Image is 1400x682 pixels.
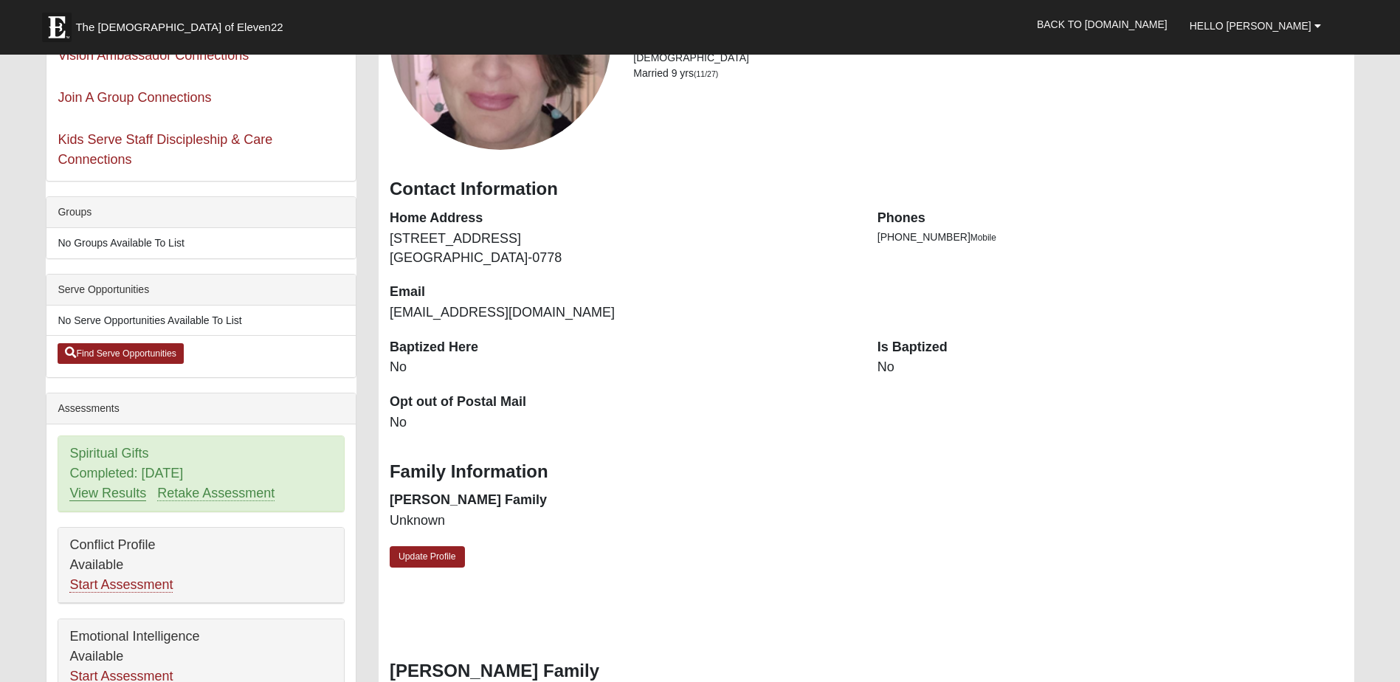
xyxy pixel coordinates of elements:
div: Spiritual Gifts Completed: [DATE] [58,436,344,512]
a: Kids Serve Staff Discipleship & Care Connections [58,132,272,167]
dt: Baptized Here [390,338,855,357]
li: Married 9 yrs [633,66,1342,81]
dd: [STREET_ADDRESS] [GEOGRAPHIC_DATA]-0778 [390,230,855,267]
dt: Phones [877,209,1343,228]
dd: No [877,358,1343,377]
a: Retake Assessment [157,486,275,501]
li: No Serve Opportunities Available To List [46,306,356,336]
img: Eleven22 logo [42,13,72,42]
div: Assessments [46,393,356,424]
li: No Groups Available To List [46,228,356,258]
dd: No [390,413,855,433]
dt: [PERSON_NAME] Family [390,491,855,510]
small: (11/27) [694,69,718,78]
dd: No [390,358,855,377]
span: The [DEMOGRAPHIC_DATA] of Eleven22 [75,20,283,35]
a: Find Serve Opportunities [58,343,184,364]
dt: Email [390,283,855,302]
h3: Contact Information [390,179,1343,200]
a: Update Profile [390,546,465,568]
dd: Unknown [390,512,855,531]
dt: Is Baptized [877,338,1343,357]
dd: [EMAIL_ADDRESS][DOMAIN_NAME] [390,303,855,323]
h3: [PERSON_NAME] Family [390,661,1343,682]
li: [DEMOGRAPHIC_DATA] [633,50,1342,66]
a: Join A Group Connections [58,90,211,105]
span: Hello [PERSON_NAME] [1190,20,1311,32]
div: Groups [46,197,356,228]
a: Hello [PERSON_NAME] [1179,7,1332,44]
a: View Results [69,486,146,501]
a: Start Assessment [69,577,173,593]
h3: Family Information [390,461,1343,483]
dt: Home Address [390,209,855,228]
span: Mobile [970,232,996,243]
div: Serve Opportunities [46,275,356,306]
a: The [DEMOGRAPHIC_DATA] of Eleven22 [35,5,330,42]
dt: Opt out of Postal Mail [390,393,855,412]
li: [PHONE_NUMBER] [877,230,1343,245]
a: Vision Ambassador Connections [58,48,249,63]
div: Conflict Profile Available [58,528,344,603]
a: Back to [DOMAIN_NAME] [1026,6,1179,43]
